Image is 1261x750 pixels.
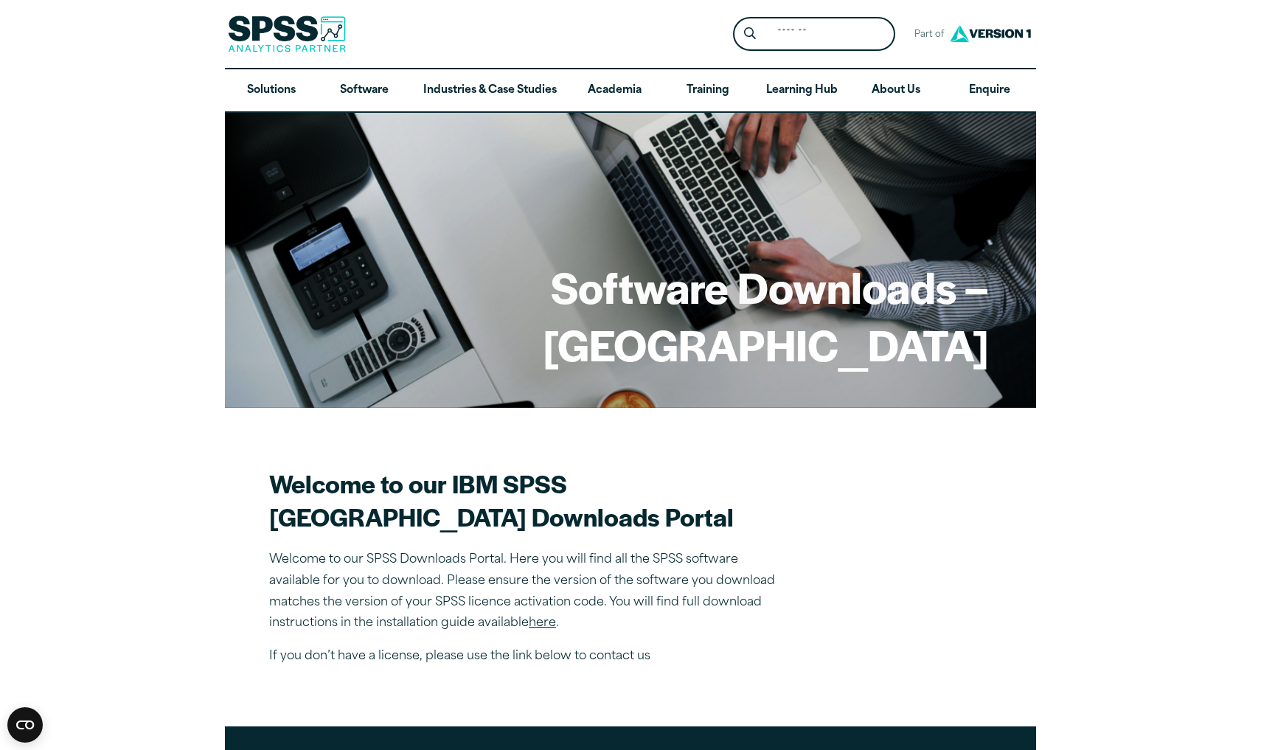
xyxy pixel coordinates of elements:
a: About Us [850,69,942,112]
a: Training [661,69,754,112]
p: Welcome to our SPSS Downloads Portal. Here you will find all the SPSS software available for you ... [269,549,785,634]
a: Industries & Case Studies [411,69,569,112]
a: Academia [569,69,661,112]
p: If you don’t have a license, please use the link below to contact us [269,646,785,667]
a: Enquire [943,69,1036,112]
img: Version1 Logo [946,20,1035,47]
nav: Desktop version of site main menu [225,69,1036,112]
button: Search magnifying glass icon [737,21,764,48]
img: SPSS Analytics Partner [228,15,346,52]
button: Open CMP widget [7,707,43,743]
h1: Software Downloads – [GEOGRAPHIC_DATA] [272,258,989,372]
a: Software [318,69,411,112]
a: Learning Hub [754,69,850,112]
a: Solutions [225,69,318,112]
form: Site Header Search Form [733,17,895,52]
h2: Welcome to our IBM SPSS [GEOGRAPHIC_DATA] Downloads Portal [269,467,785,533]
span: Part of [907,24,946,46]
svg: Search magnifying glass icon [744,27,756,40]
a: here [529,617,556,629]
